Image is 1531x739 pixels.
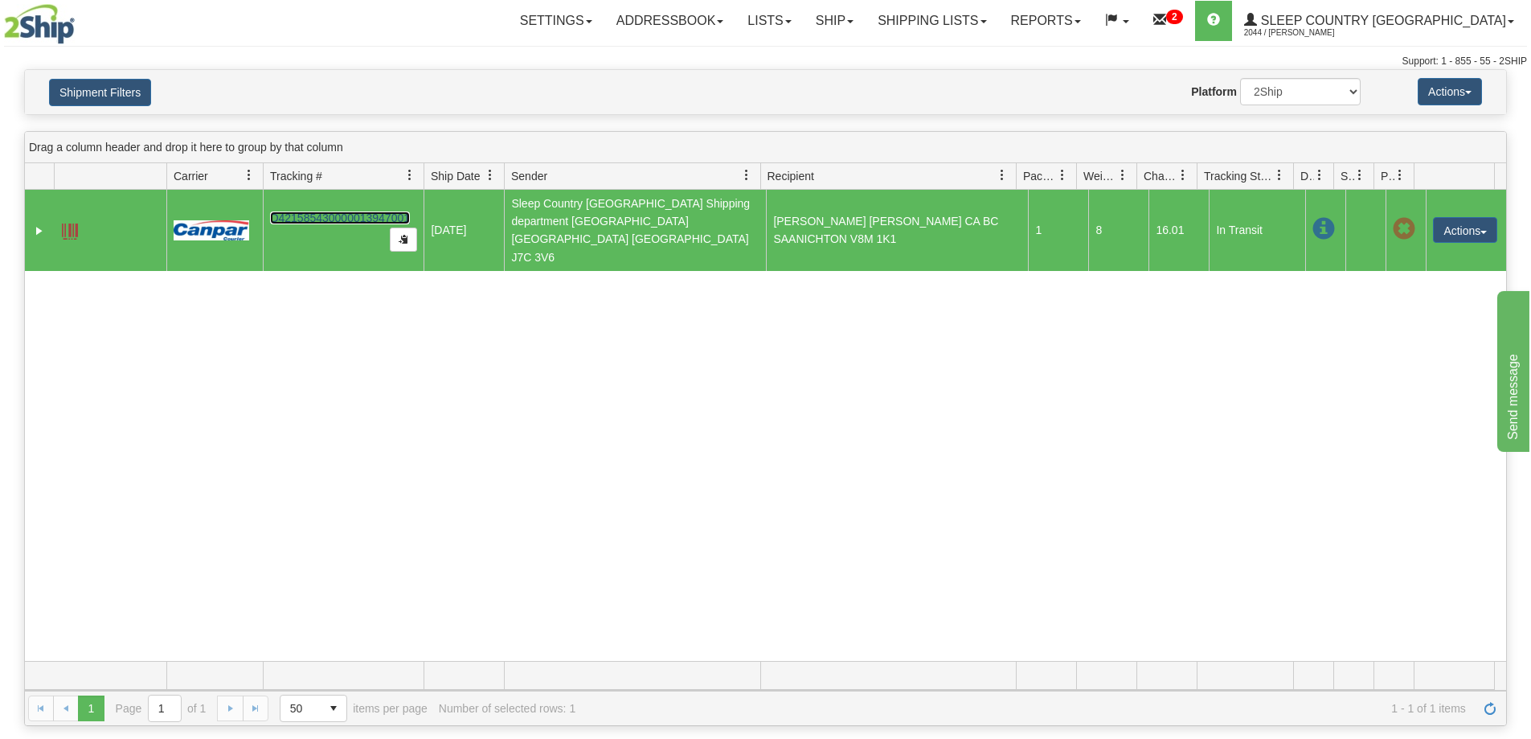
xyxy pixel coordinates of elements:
span: items per page [280,695,428,722]
span: Page sizes drop down [280,695,347,722]
button: Actions [1433,217,1497,243]
td: 1 [1028,190,1088,271]
span: 2044 / [PERSON_NAME] [1244,25,1365,41]
a: Pickup Status filter column settings [1386,162,1414,189]
span: Delivery Status [1300,168,1314,184]
span: Page 1 [78,696,104,721]
span: Pickup Status [1381,168,1394,184]
a: Shipping lists [866,1,998,41]
a: Weight filter column settings [1109,162,1136,189]
div: Number of selected rows: 1 [439,702,575,715]
a: Delivery Status filter column settings [1306,162,1333,189]
a: Tracking # filter column settings [396,162,424,189]
span: Page of 1 [116,695,207,722]
td: In Transit [1209,190,1305,271]
button: Copy to clipboard [390,228,417,252]
div: Support: 1 - 855 - 55 - 2SHIP [4,55,1527,68]
td: 16.01 [1148,190,1209,271]
span: Pickup Not Assigned [1393,218,1415,240]
a: Ship Date filter column settings [477,162,504,189]
span: select [321,696,346,721]
span: Carrier [174,168,208,184]
a: Settings [508,1,604,41]
input: Page 1 [149,696,181,721]
td: 8 [1088,190,1148,271]
span: Shipment Issues [1341,168,1354,184]
a: Carrier filter column settings [235,162,263,189]
a: Addressbook [604,1,736,41]
img: logo2044.jpg [4,4,75,44]
a: 2 [1141,1,1195,41]
button: Actions [1418,78,1482,105]
td: [DATE] [424,190,504,271]
span: 50 [290,700,311,716]
a: Shipment Issues filter column settings [1346,162,1373,189]
a: Tracking Status filter column settings [1266,162,1293,189]
span: Recipient [768,168,814,184]
a: Sender filter column settings [733,162,760,189]
span: Packages [1023,168,1057,184]
button: Shipment Filters [49,79,151,106]
a: Packages filter column settings [1049,162,1076,189]
a: Charge filter column settings [1169,162,1197,189]
img: 14 - Canpar [174,220,249,240]
sup: 2 [1166,10,1183,24]
a: Ship [804,1,866,41]
div: grid grouping header [25,132,1506,163]
td: Sleep Country [GEOGRAPHIC_DATA] Shipping department [GEOGRAPHIC_DATA] [GEOGRAPHIC_DATA] [GEOGRAPH... [504,190,766,271]
span: In Transit [1312,218,1335,240]
a: Refresh [1477,696,1503,721]
div: Send message [12,10,149,29]
td: [PERSON_NAME] [PERSON_NAME] CA BC SAANICHTON V8M 1K1 [766,190,1028,271]
a: Label [62,216,78,242]
a: Reports [999,1,1093,41]
a: Recipient filter column settings [989,162,1016,189]
a: Expand [31,223,47,239]
span: Ship Date [431,168,480,184]
a: D421585430000013947001 [270,211,410,224]
span: Weight [1083,168,1117,184]
span: Charge [1144,168,1177,184]
span: Sleep Country [GEOGRAPHIC_DATA] [1257,14,1506,27]
span: Tracking # [270,168,322,184]
span: Tracking Status [1204,168,1274,184]
label: Platform [1191,84,1237,100]
span: Sender [511,168,547,184]
a: Lists [735,1,803,41]
span: 1 - 1 of 1 items [587,702,1466,715]
a: Sleep Country [GEOGRAPHIC_DATA] 2044 / [PERSON_NAME] [1232,1,1526,41]
iframe: chat widget [1494,287,1529,451]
